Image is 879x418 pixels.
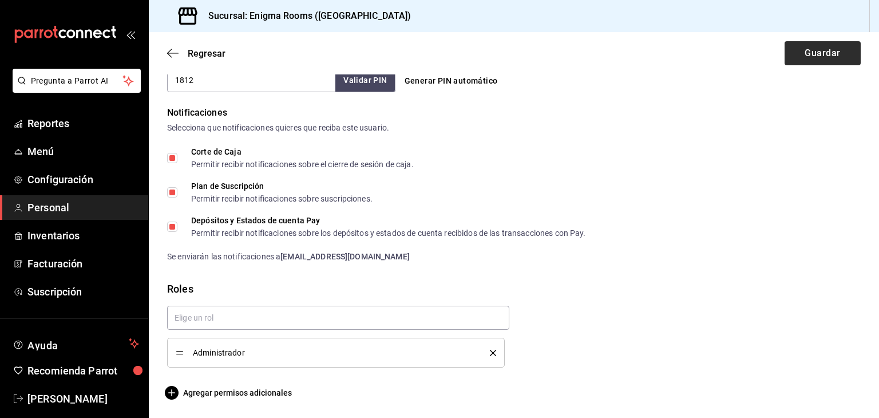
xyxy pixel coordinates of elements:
[27,391,139,407] span: [PERSON_NAME]
[785,41,861,65] button: Guardar
[167,281,861,297] div: Roles
[191,195,373,203] div: Permitir recibir notificaciones sobre suscripciones.
[27,256,139,271] span: Facturación
[167,386,292,400] button: Agregar permisos adicionales
[27,228,139,243] span: Inventarios
[167,122,861,134] div: Selecciona que notificaciones quieres que reciba este usuario.
[27,200,139,215] span: Personal
[191,182,373,190] div: Plan de Suscripción
[13,69,141,93] button: Pregunta a Parrot AI
[167,251,861,263] div: Se enviarán las notificaciones a
[27,363,139,378] span: Recomienda Parrot
[27,172,139,187] span: Configuración
[188,48,225,59] span: Regresar
[167,68,335,92] input: 3 a 6 dígitos
[167,306,509,330] input: Elige un rol
[400,70,502,92] button: Generar PIN automático
[27,284,139,299] span: Suscripción
[193,349,473,357] span: Administrador
[8,83,141,95] a: Pregunta a Parrot AI
[27,144,139,159] span: Menú
[126,30,135,39] button: open_drawer_menu
[199,9,411,23] h3: Sucursal: Enigma Rooms ([GEOGRAPHIC_DATA])
[280,252,410,261] strong: [EMAIL_ADDRESS][DOMAIN_NAME]
[167,48,225,59] button: Regresar
[191,148,414,156] div: Corte de Caja
[27,337,124,350] span: Ayuda
[335,69,395,92] button: Validar PIN
[191,160,414,168] div: Permitir recibir notificaciones sobre el cierre de sesión de caja.
[31,75,123,87] span: Pregunta a Parrot AI
[191,216,586,224] div: Depósitos y Estados de cuenta Pay
[167,106,861,120] div: Notificaciones
[482,350,496,356] button: delete
[191,229,586,237] div: Permitir recibir notificaciones sobre los depósitos y estados de cuenta recibidos de las transacc...
[27,116,139,131] span: Reportes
